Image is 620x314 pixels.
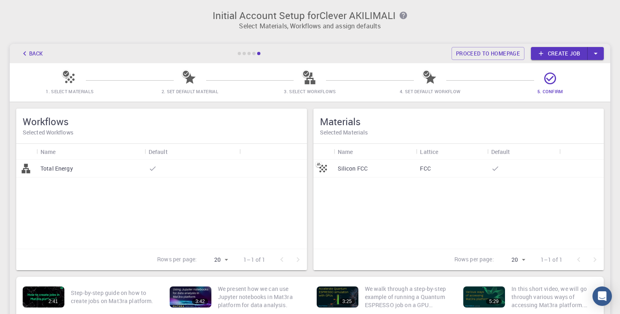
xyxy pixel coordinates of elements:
[438,145,451,158] button: Sort
[200,254,230,266] div: 20
[23,115,300,128] h5: Workflows
[162,88,218,94] span: 2. Set Default Material
[420,164,430,173] p: FCC
[338,164,368,173] p: Silicon FCC
[537,88,563,94] span: 5. Confirm
[36,144,145,160] div: Name
[166,280,307,314] a: 3:42We present how we can use Jupyter notebooks in Mat3ra platform for data analysis.
[353,145,366,158] button: Sort
[420,144,438,160] div: Lattice
[19,280,160,314] a: 2:41Step-by-step guide on how to create jobs on Mat3ra platform.
[149,144,168,160] div: Default
[71,289,157,305] p: Step-by-step guide on how to create jobs on Mat3ra platform.
[218,285,304,309] p: We present how we can use Jupyter notebooks in Mat3ra platform for data analysis.
[15,10,605,21] h3: Initial Account Setup for Clever AKILIMALI
[365,285,451,309] p: We walk through a step-by-step example of running a Quantum ESPRESSO job on a GPU enabled node. W...
[320,115,598,128] h5: Materials
[16,6,45,13] span: Support
[452,47,524,60] a: Proceed to homepage
[168,145,181,158] button: Sort
[541,256,562,264] p: 1–1 of 1
[486,299,502,304] div: 5:29
[56,145,69,158] button: Sort
[334,144,416,160] div: Name
[454,255,494,265] p: Rows per page:
[23,128,300,137] h6: Selected Workflows
[320,128,598,137] h6: Selected Materials
[487,144,559,160] div: Default
[46,88,94,94] span: 1. Select Materials
[491,144,510,160] div: Default
[40,164,73,173] p: Total Energy
[531,47,588,60] a: Create job
[592,286,612,306] div: Open Intercom Messenger
[16,144,36,160] div: Icon
[313,280,454,314] a: 3:25We walk through a step-by-step example of running a Quantum ESPRESSO job on a GPU enabled nod...
[416,144,487,160] div: Lattice
[145,144,239,160] div: Default
[45,299,61,304] div: 2:41
[400,88,460,94] span: 4. Set Default Workflow
[284,88,336,94] span: 3. Select Workflows
[460,280,601,314] a: 5:29In this short video, we will go through various ways of accessing Mat3ra platform. There are ...
[16,47,47,60] button: Back
[243,256,265,264] p: 1–1 of 1
[15,21,605,31] p: Select Materials, Workflows and assign defaults
[339,299,355,304] div: 3:25
[40,144,56,160] div: Name
[510,145,523,158] button: Sort
[511,285,597,309] p: In this short video, we will go through various ways of accessing Mat3ra platform. There are thre...
[313,144,334,160] div: Icon
[497,254,528,266] div: 20
[192,299,208,304] div: 3:42
[338,144,353,160] div: Name
[157,255,197,265] p: Rows per page:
